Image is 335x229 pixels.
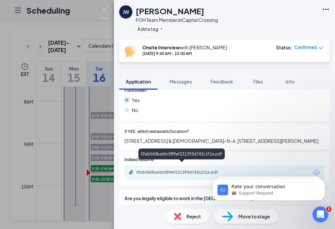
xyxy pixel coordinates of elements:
span: Messages [169,79,192,85]
h1: [PERSON_NAME] [136,5,204,17]
a: Paperclip0fab560ba66c089ef231393d743c1f1e.pdf [128,170,236,176]
span: Are you legally eligible to work in the [GEOGRAPHIC_DATA]? [124,195,324,202]
span: Files [253,79,263,85]
span: No [132,106,138,114]
svg: Ellipses [322,5,330,13]
span: Confirmed [294,44,317,51]
span: If YES, which restaurant/location? [124,129,189,135]
svg: Plus [160,27,164,31]
span: 2 [326,206,331,212]
span: Move to stage [238,213,270,220]
span: Application [126,79,151,85]
div: 0fab560ba66c089ef231393d743c1f1e.pdf [136,170,229,175]
span: down [318,46,323,50]
span: Reject [186,213,201,220]
b: Onsite Interview [142,44,180,50]
span: Feedback [211,79,233,85]
iframe: Intercom notifications message [203,165,335,211]
div: JW [123,9,129,15]
div: Status : [276,44,292,51]
div: FOH Team Member at Capital Crossing [136,17,218,23]
svg: Paperclip [128,170,134,175]
div: [DATE] 9:45 AM - 10:00 AM [142,51,227,56]
div: with [PERSON_NAME] [142,44,227,51]
iframe: Intercom live chat [312,206,328,222]
span: Info [286,79,295,85]
button: PlusAdd a tag [136,25,165,32]
span: Indeed Resume [124,157,154,163]
span: Yes [132,96,140,104]
div: 0fab560ba66c089ef231393d743c1f1e.pdf [138,148,225,159]
span: [STREET_ADDRESS] & [DEMOGRAPHIC_DATA]-fil-A, [STREET_ADDRESS][PERSON_NAME] [124,137,324,144]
